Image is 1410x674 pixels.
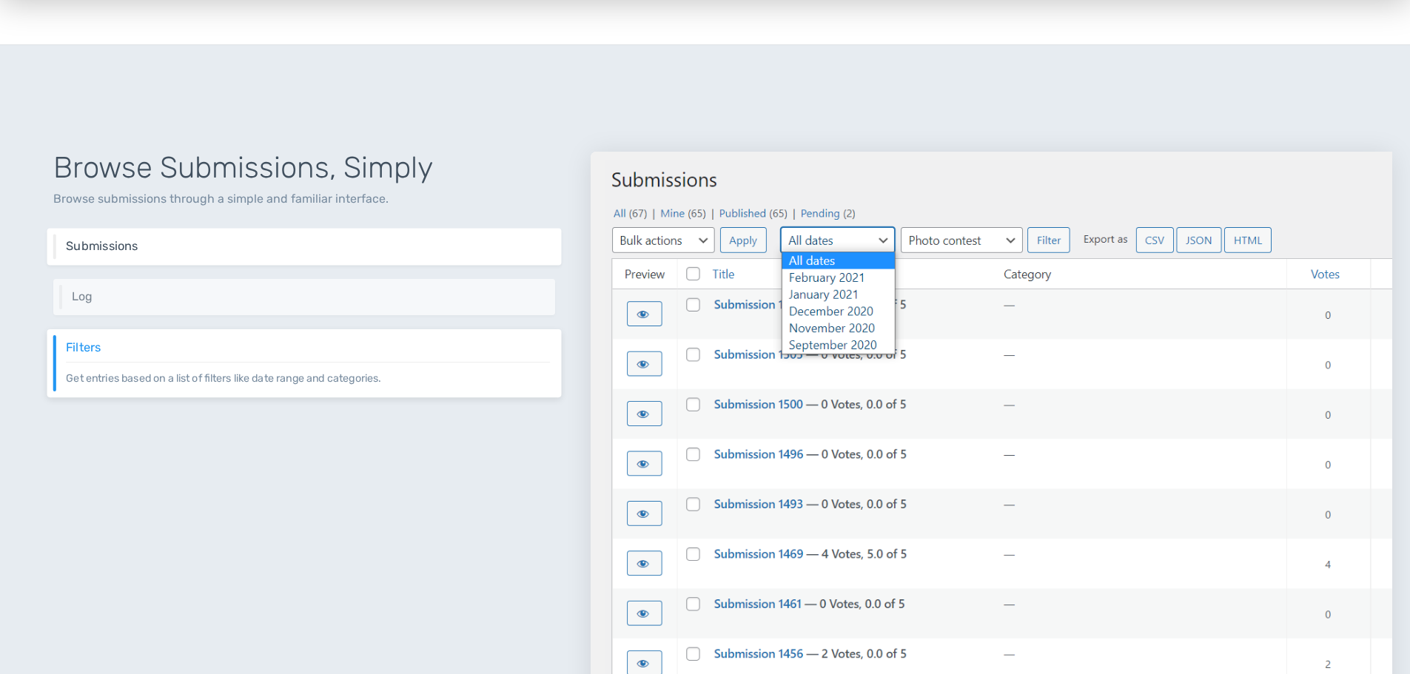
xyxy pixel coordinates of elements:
p: Browse submissions through a simple and familiar interface. [53,190,555,208]
h6: Log [72,290,544,303]
p: Browse submissions through an intuitive interface. [66,253,550,254]
h6: Filters [66,340,550,354]
p: Browse every request sent to TotalContest through a simple interface. [72,303,544,304]
h1: Browse Submissions, Simply [53,152,555,184]
p: Get entries based on a list of filters like date range and categories. [66,362,550,386]
h6: Submissions [66,240,550,253]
